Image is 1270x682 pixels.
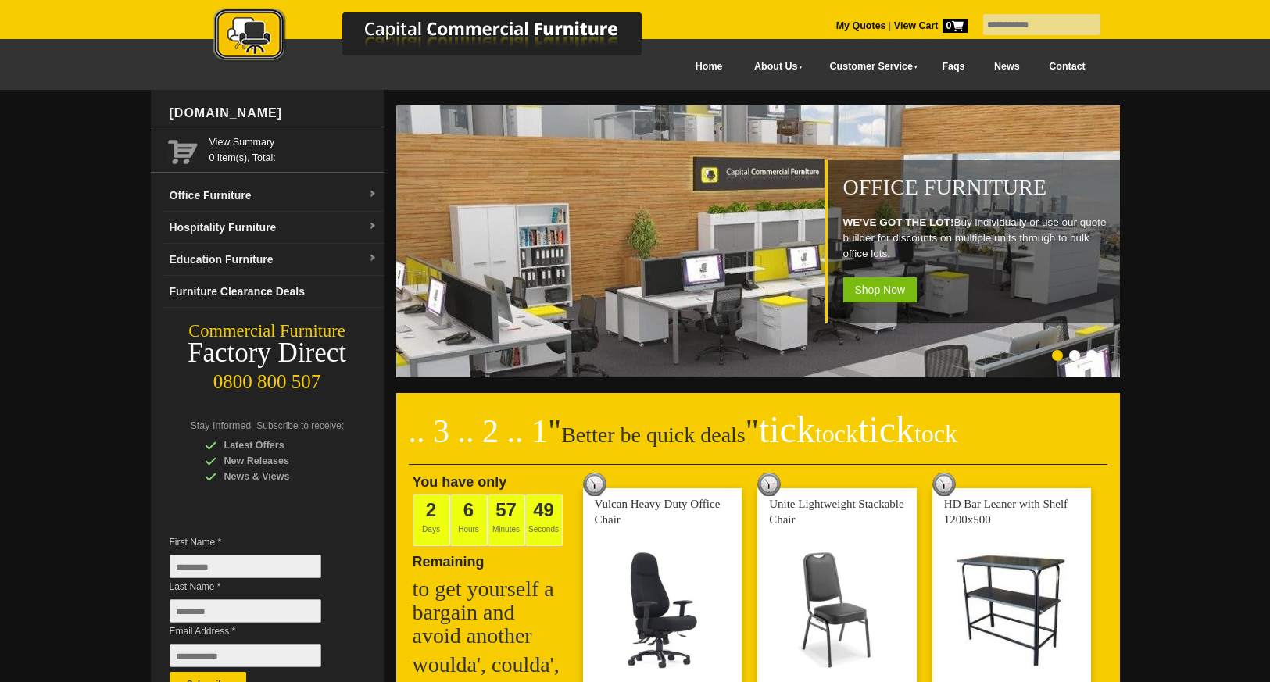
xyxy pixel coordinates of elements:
li: Page dot 1 [1052,350,1063,361]
div: News & Views [205,469,353,484]
a: Hospitality Furnituredropdown [163,212,384,244]
img: dropdown [368,190,377,199]
span: tock [914,420,957,448]
a: Furniture Clearance Deals [163,276,384,308]
img: tick tock deal clock [932,473,956,496]
img: tick tock deal clock [757,473,781,496]
span: You have only [413,474,507,490]
span: " [548,413,561,449]
a: Faqs [928,49,980,84]
span: Shop Now [843,277,918,302]
span: 0 item(s), Total: [209,134,377,163]
span: 57 [495,499,517,520]
span: Stay Informed [191,420,252,431]
a: About Us [737,49,812,84]
a: Education Furnituredropdown [163,244,384,276]
img: tick tock deal clock [583,473,606,496]
input: Email Address * [170,644,321,667]
span: Hours [450,494,488,546]
li: Page dot 2 [1069,350,1080,361]
img: Capital Commercial Furniture Logo [170,8,717,65]
span: tick tick [759,409,957,450]
a: Contact [1034,49,1100,84]
div: Latest Offers [205,437,353,453]
div: New Releases [205,453,353,469]
span: Seconds [525,494,563,546]
h2: woulda', coulda', [413,653,569,677]
span: Minutes [488,494,525,546]
a: News [979,49,1034,84]
span: Remaining [413,548,485,570]
div: Commercial Furniture [151,320,384,342]
a: My Quotes [836,20,886,31]
span: tock [815,420,858,448]
span: Subscribe to receive: [256,420,344,431]
span: 6 [463,499,474,520]
span: Last Name * [170,579,345,595]
a: Office Furnituredropdown [163,180,384,212]
a: View Summary [209,134,377,150]
a: View Cart0 [891,20,967,31]
span: Email Address * [170,623,345,639]
div: 0800 800 507 [151,363,384,393]
span: 2 [426,499,436,520]
img: Office Furniture [396,105,1123,377]
span: 49 [533,499,554,520]
img: dropdown [368,254,377,263]
span: 0 [943,19,968,33]
div: [DOMAIN_NAME] [163,90,384,137]
strong: View Cart [894,20,968,31]
li: Page dot 3 [1086,350,1097,361]
span: .. 3 .. 2 .. 1 [409,413,549,449]
span: Days [413,494,450,546]
h1: Office Furniture [843,176,1112,199]
a: Office Furniture WE'VE GOT THE LOT!Buy individually or use our quote builder for discounts on mul... [396,369,1123,380]
span: First Name * [170,534,345,550]
input: Last Name * [170,599,321,623]
img: dropdown [368,222,377,231]
h2: Better be quick deals [409,418,1107,465]
strong: WE'VE GOT THE LOT! [843,216,954,228]
div: Factory Direct [151,342,384,364]
a: Capital Commercial Furniture Logo [170,8,717,70]
h2: to get yourself a bargain and avoid another [413,577,569,648]
p: Buy individually or use our quote builder for discounts on multiple units through to bulk office ... [843,215,1112,262]
span: " [746,413,957,449]
input: First Name * [170,555,321,578]
a: Customer Service [812,49,927,84]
